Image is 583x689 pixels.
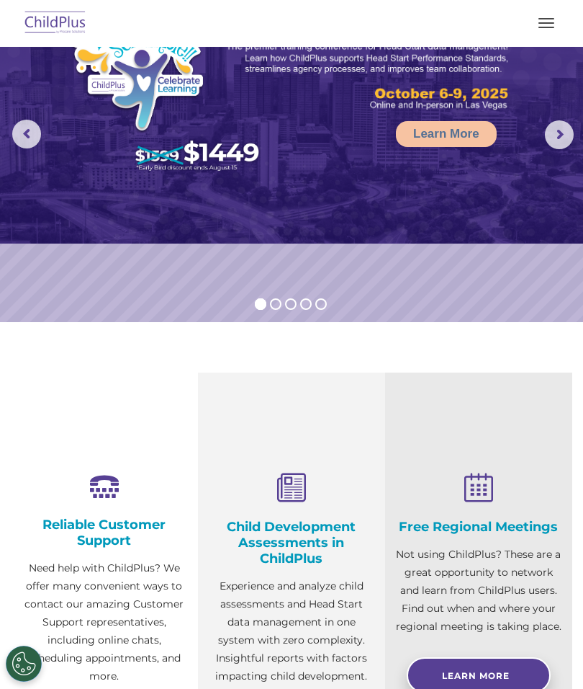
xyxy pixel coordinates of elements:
[6,646,42,682] button: Cookies Settings
[209,577,374,685] p: Experience and analyze child assessments and Head Start data management in one system with zero c...
[22,559,187,685] p: Need help with ChildPlus? We offer many convenient ways to contact our amazing Customer Support r...
[22,517,187,548] h4: Reliable Customer Support
[209,519,374,566] h4: Child Development Assessments in ChildPlus
[442,670,510,681] span: Learn More
[22,6,89,40] img: ChildPlus by Procare Solutions
[396,546,561,636] p: Not using ChildPlus? These are a great opportunity to network and learn from ChildPlus users. Fin...
[396,121,497,147] a: Learn More
[396,519,561,535] h4: Free Regional Meetings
